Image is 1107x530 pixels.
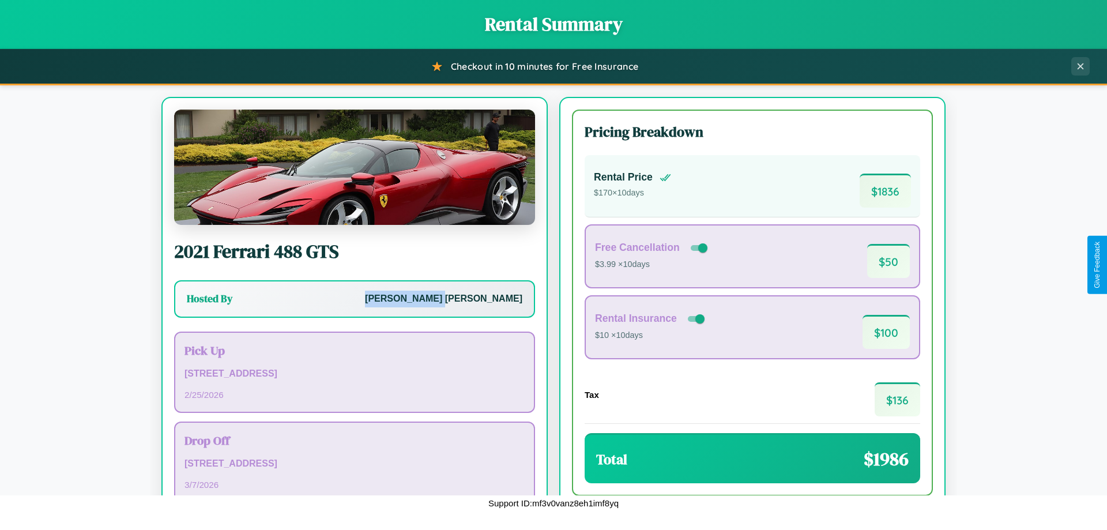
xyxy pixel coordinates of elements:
[174,239,535,264] h2: 2021 Ferrari 488 GTS
[365,291,522,307] p: [PERSON_NAME] [PERSON_NAME]
[1093,242,1101,288] div: Give Feedback
[864,446,909,472] span: $ 1986
[875,382,920,416] span: $ 136
[594,171,653,183] h4: Rental Price
[585,122,920,141] h3: Pricing Breakdown
[451,61,638,72] span: Checkout in 10 minutes for Free Insurance
[585,390,599,400] h4: Tax
[596,450,627,469] h3: Total
[488,495,619,511] p: Support ID: mf3v0vanz8eh1imf8yq
[595,328,707,343] p: $10 × 10 days
[184,366,525,382] p: [STREET_ADDRESS]
[595,313,677,325] h4: Rental Insurance
[595,242,680,254] h4: Free Cancellation
[12,12,1095,37] h1: Rental Summary
[595,257,710,272] p: $3.99 × 10 days
[174,110,535,225] img: Ferrari 488 GTS
[594,186,671,201] p: $ 170 × 10 days
[860,174,911,208] span: $ 1836
[867,244,910,278] span: $ 50
[184,477,525,493] p: 3 / 7 / 2026
[187,292,232,306] h3: Hosted By
[863,315,910,349] span: $ 100
[184,432,525,449] h3: Drop Off
[184,456,525,472] p: [STREET_ADDRESS]
[184,342,525,359] h3: Pick Up
[184,387,525,403] p: 2 / 25 / 2026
